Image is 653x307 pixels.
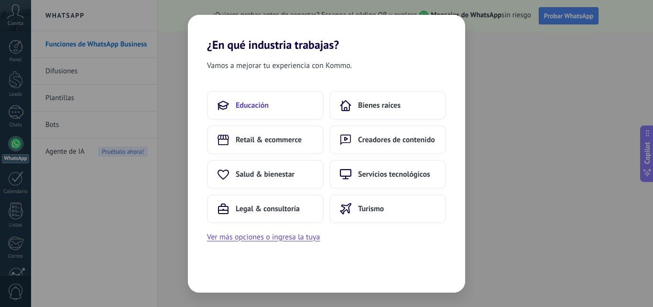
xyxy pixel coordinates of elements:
[207,194,324,223] button: Legal & consultoría
[329,125,446,154] button: Creadores de contenido
[236,204,300,214] span: Legal & consultoría
[207,91,324,120] button: Educación
[329,194,446,223] button: Turismo
[358,204,384,214] span: Turismo
[207,160,324,189] button: Salud & bienestar
[207,231,320,243] button: Ver más opciones o ingresa la tuya
[329,91,446,120] button: Bienes raíces
[236,101,269,110] span: Educación
[358,101,401,110] span: Bienes raíces
[236,170,294,179] span: Salud & bienestar
[358,170,430,179] span: Servicios tecnológicos
[358,135,435,145] span: Creadores de contenido
[207,125,324,154] button: Retail & ecommerce
[236,135,302,145] span: Retail & ecommerce
[207,59,352,72] span: Vamos a mejorar tu experiencia con Kommo.
[188,15,465,52] h2: ¿En qué industria trabajas?
[329,160,446,189] button: Servicios tecnológicos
